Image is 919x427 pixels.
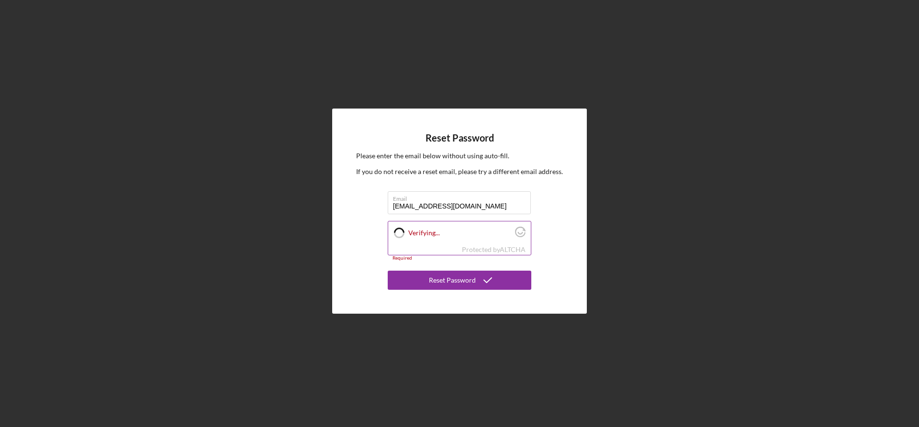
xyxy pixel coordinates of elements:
p: Please enter the email below without using auto-fill. [356,151,563,161]
div: Required [388,255,531,261]
a: Visit Altcha.org [500,245,526,253]
div: Protected by [462,246,526,253]
label: Email [393,192,531,202]
label: Verifying... [408,229,512,237]
button: Reset Password [388,271,531,290]
a: Visit Altcha.org [515,230,526,239]
p: If you do not receive a reset email, please try a different email address. [356,166,563,177]
div: Reset Password [429,271,476,290]
h4: Reset Password [426,132,494,143]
